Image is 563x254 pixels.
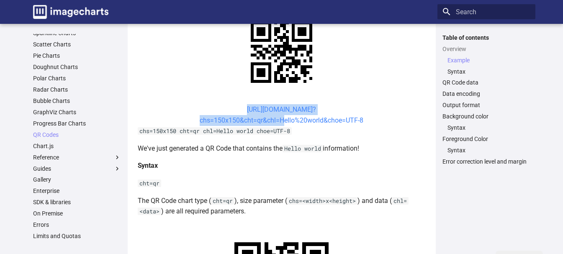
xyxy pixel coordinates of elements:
a: On Premise [33,210,121,217]
a: Radar Charts [33,86,121,93]
a: Enterprise [33,187,121,195]
a: Example [447,56,530,64]
a: Doughnut Charts [33,63,121,71]
a: Syntax [447,146,530,154]
a: Overview [442,45,530,53]
code: Hello world [283,145,323,152]
a: SDK & libraries [33,198,121,206]
a: Polar Charts [33,74,121,82]
a: Background color [442,113,530,120]
a: Gallery [33,176,121,183]
code: cht=qr [211,197,234,205]
a: Status Page [33,244,121,251]
nav: Table of contents [437,34,535,166]
label: Guides [33,165,121,172]
a: Image-Charts documentation [30,2,112,22]
h4: Syntax [138,160,426,171]
a: Output format [442,101,530,109]
a: Syntax [447,68,530,75]
a: Scatter Charts [33,41,121,48]
a: Syntax [447,124,530,131]
a: QR Code data [442,79,530,86]
p: We've just generated a QR Code that contains the information! [138,143,426,154]
label: Table of contents [437,34,535,41]
code: chs=150x150 cht=qr chl=Hello world choe=UTF-8 [138,127,292,135]
a: Chart.js [33,142,121,150]
code: chs=<width>x<height> [287,197,357,205]
img: logo [33,5,108,19]
label: Reference [33,154,121,161]
a: Progress Bar Charts [33,120,121,127]
a: Pie Charts [33,52,121,59]
a: Limits and Quotas [33,232,121,240]
img: chart [236,7,327,97]
a: Data encoding [442,90,530,97]
nav: Overview [442,56,530,75]
nav: Foreground Color [442,146,530,154]
a: [URL][DOMAIN_NAME]?chs=150x150&cht=qr&chl=Hello%20world&choe=UTF-8 [200,105,363,124]
a: QR Codes [33,131,121,139]
a: GraphViz Charts [33,108,121,116]
a: Foreground Color [442,135,530,143]
input: Search [437,4,535,19]
a: Error correction level and margin [442,158,530,165]
code: cht=qr [138,180,161,187]
a: Errors [33,221,121,228]
p: The QR Code chart type ( ), size parameter ( ) and data ( ) are all required parameters. [138,195,426,217]
a: Bubble Charts [33,97,121,105]
nav: Background color [442,124,530,131]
